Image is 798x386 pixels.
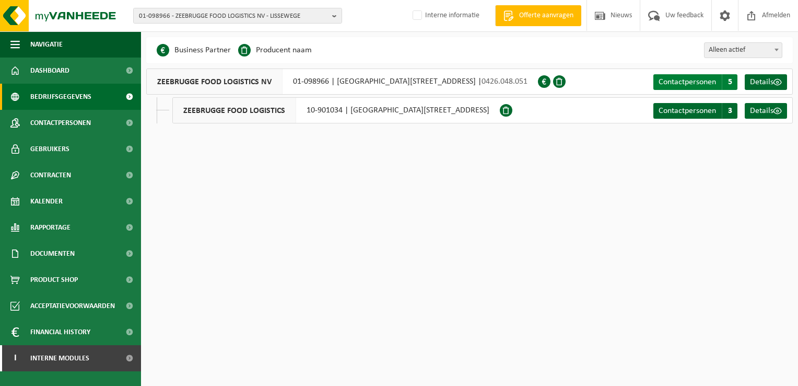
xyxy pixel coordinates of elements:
div: 01-098966 | [GEOGRAPHIC_DATA][STREET_ADDRESS] | [146,69,538,95]
button: 01-098966 - ZEEBRUGGE FOOD LOGISTICS NV - LISSEWEGE [133,8,342,24]
span: Contactpersonen [659,78,716,86]
span: Bedrijfsgegevens [30,84,91,110]
span: Gebruikers [30,136,69,162]
span: 01-098966 - ZEEBRUGGE FOOD LOGISTICS NV - LISSEWEGE [139,8,328,24]
a: Offerte aanvragen [495,5,581,26]
span: Alleen actief [704,42,782,58]
span: Offerte aanvragen [517,10,576,21]
span: Product Shop [30,267,78,293]
span: Contracten [30,162,71,188]
span: Alleen actief [705,43,782,58]
span: Rapportage [30,214,71,241]
li: Producent naam [238,42,312,58]
span: Financial History [30,319,90,345]
span: Acceptatievoorwaarden [30,293,115,319]
li: Business Partner [157,42,231,58]
span: Details [750,107,773,115]
div: 10-901034 | [GEOGRAPHIC_DATA][STREET_ADDRESS] [172,97,500,123]
span: ZEEBRUGGE FOOD LOGISTICS [173,98,296,123]
span: Documenten [30,241,75,267]
a: Details [745,103,787,119]
span: Contactpersonen [30,110,91,136]
span: Kalender [30,188,63,214]
span: Interne modules [30,345,89,371]
span: 5 [722,74,737,90]
label: Interne informatie [410,8,479,24]
span: ZEEBRUGGE FOOD LOGISTICS NV [147,69,283,94]
span: Dashboard [30,58,69,84]
span: 0426.048.051 [482,77,527,86]
span: Contactpersonen [659,107,716,115]
span: 3 [722,103,737,119]
span: I [10,345,20,371]
span: Details [750,78,773,86]
a: Contactpersonen 3 [653,103,737,119]
a: Details [745,74,787,90]
a: Contactpersonen 5 [653,74,737,90]
span: Navigatie [30,31,63,58]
